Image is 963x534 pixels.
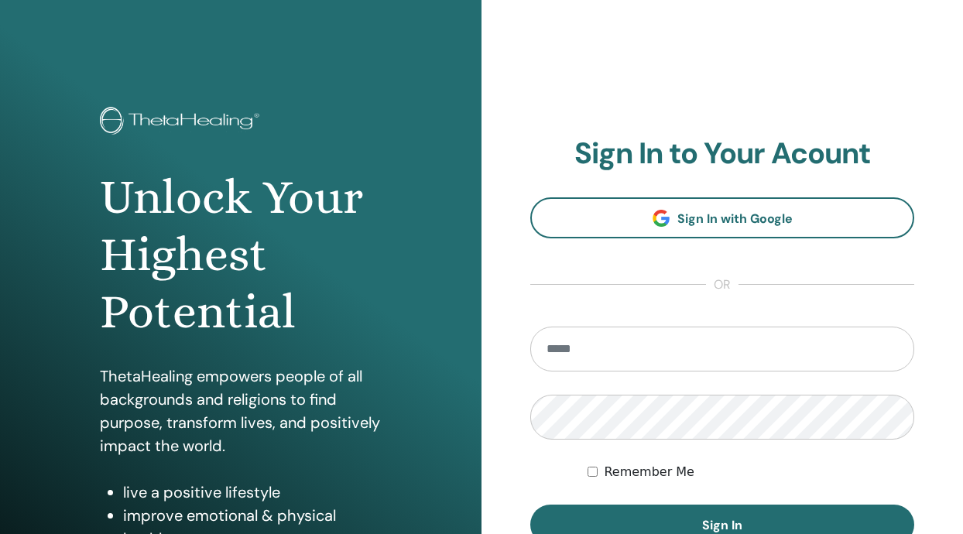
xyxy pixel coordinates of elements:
[530,136,914,172] h2: Sign In to Your Acount
[100,365,382,457] p: ThetaHealing empowers people of all backgrounds and religions to find purpose, transform lives, a...
[123,481,382,504] li: live a positive lifestyle
[702,517,742,533] span: Sign In
[100,169,382,341] h1: Unlock Your Highest Potential
[677,211,793,227] span: Sign In with Google
[706,276,739,294] span: or
[604,463,694,481] label: Remember Me
[588,463,914,481] div: Keep me authenticated indefinitely or until I manually logout
[530,197,914,238] a: Sign In with Google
